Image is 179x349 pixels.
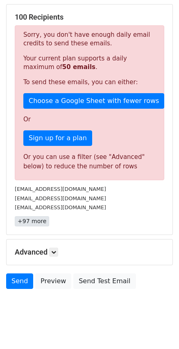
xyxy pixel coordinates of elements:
iframe: Chat Widget [138,310,179,349]
p: To send these emails, you can either: [23,78,156,87]
a: Preview [35,273,71,289]
a: Send [6,273,33,289]
h5: 100 Recipients [15,13,164,22]
a: Choose a Google Sheet with fewer rows [23,93,164,109]
small: [EMAIL_ADDRESS][DOMAIN_NAME] [15,186,106,192]
a: Sign up for a plan [23,130,92,146]
a: Send Test Email [73,273,136,289]
p: Or [23,115,156,124]
a: +97 more [15,216,49,226]
h5: Advanced [15,248,164,257]
p: Sorry, you don't have enough daily email credits to send these emails. [23,31,156,48]
p: Your current plan supports a daily maximum of . [23,54,156,72]
small: [EMAIL_ADDRESS][DOMAIN_NAME] [15,195,106,201]
strong: 50 emails [62,63,95,71]
div: Or you can use a filter (see "Advanced" below) to reduce the number of rows [23,152,156,171]
small: [EMAIL_ADDRESS][DOMAIN_NAME] [15,204,106,210]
